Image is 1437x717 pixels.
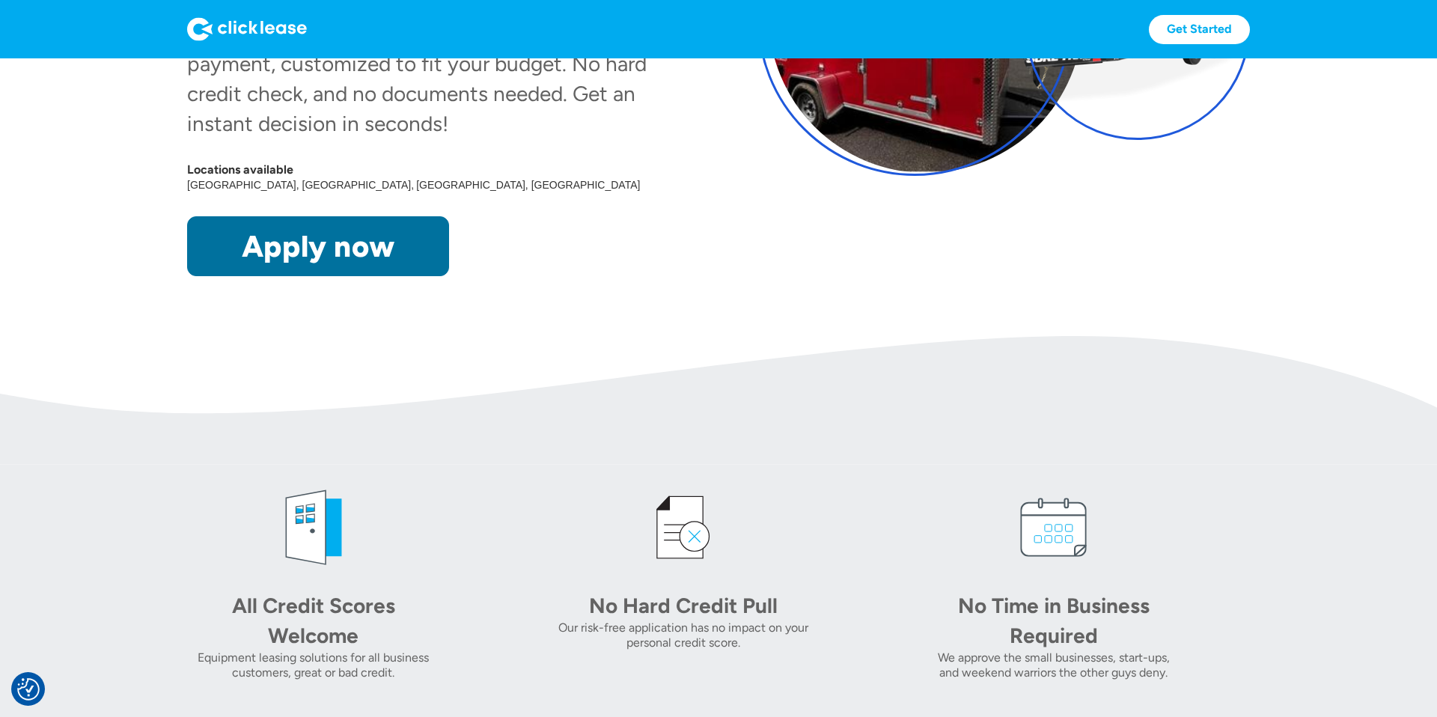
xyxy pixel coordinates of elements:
a: Get Started [1149,15,1250,44]
img: welcome icon [269,483,359,573]
div: [GEOGRAPHIC_DATA], [GEOGRAPHIC_DATA] [187,177,416,192]
img: Revisit consent button [17,678,40,701]
div: Our risk-free application has no impact on your personal credit score. [558,620,810,650]
img: Logo [187,17,307,41]
a: Apply now [187,216,449,276]
div: All Credit Scores Welcome [209,591,418,650]
button: Consent Preferences [17,678,40,701]
div: [GEOGRAPHIC_DATA], [GEOGRAPHIC_DATA] [416,177,642,192]
img: credit icon [638,483,728,573]
div: Locations available [187,162,680,177]
div: We approve the small businesses, start-ups, and weekend warriors the other guys deny. [927,650,1180,680]
div: No Time in Business Required [949,591,1159,650]
img: calendar icon [1009,483,1099,573]
div: No Hard Credit Pull [579,591,788,620]
div: Equipment leasing solutions for all business customers, great or bad credit. [187,650,439,680]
